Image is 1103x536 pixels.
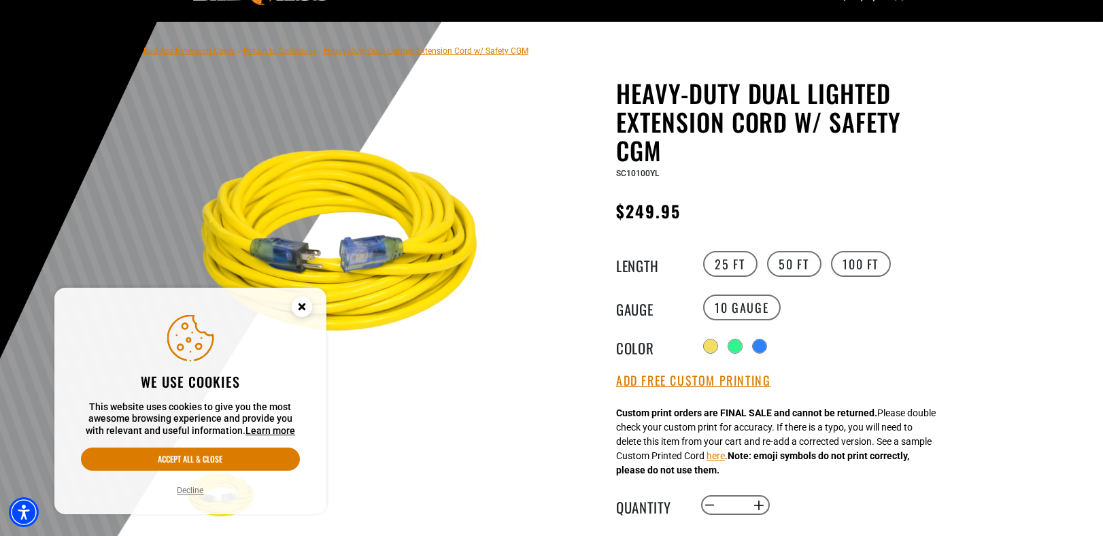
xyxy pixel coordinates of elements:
[81,373,300,390] h2: We use cookies
[318,46,321,56] span: ›
[9,497,39,527] div: Accessibility Menu
[616,450,909,475] strong: Note: emoji symbols do not print correctly, please do not use them.
[238,46,241,56] span: ›
[324,46,528,56] span: Heavy-Duty Dual Lighted Extension Cord w/ Safety CGM
[173,484,208,497] button: Decline
[616,199,681,223] span: $249.95
[143,46,235,56] a: Bad Ass Extension Cords
[707,449,725,463] button: here
[616,497,684,514] label: Quantity
[767,251,821,277] label: 50 FT
[616,407,877,418] strong: Custom print orders are FINAL SALE and cannot be returned.
[616,406,936,478] div: Please double check your custom print for accuracy. If there is a typo, you will need to delete t...
[54,288,326,515] aside: Cookie Consent
[243,46,316,56] a: Return to Collection
[143,42,528,58] nav: breadcrumbs
[616,337,684,355] legend: Color
[616,255,684,273] legend: Length
[616,169,659,178] span: SC10100YL
[616,299,684,316] legend: Gauge
[703,251,758,277] label: 25 FT
[616,79,949,165] h1: Heavy-Duty Dual Lighted Extension Cord w/ Safety CGM
[81,401,300,437] p: This website uses cookies to give you the most awesome browsing experience and provide you with r...
[616,373,770,388] button: Add Free Custom Printing
[184,82,512,410] img: yellow
[81,448,300,471] button: Accept all & close
[703,295,781,320] label: 10 Gauge
[831,251,892,277] label: 100 FT
[245,425,295,436] a: This website uses cookies to give you the most awesome browsing experience and provide you with r...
